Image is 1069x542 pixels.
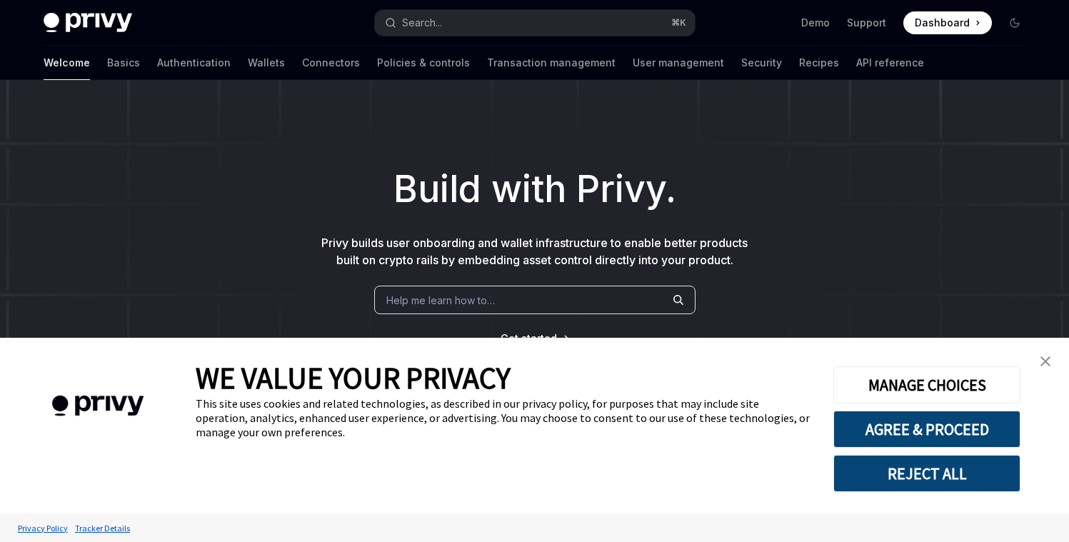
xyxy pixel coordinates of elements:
[1003,11,1026,34] button: Toggle dark mode
[915,16,970,30] span: Dashboard
[157,46,231,80] a: Authentication
[302,46,360,80] a: Connectors
[196,396,812,439] div: This site uses cookies and related technologies, as described in our privacy policy, for purposes...
[386,293,495,308] span: Help me learn how to…
[14,516,71,541] a: Privacy Policy
[833,366,1020,403] button: MANAGE CHOICES
[1031,347,1060,376] a: close banner
[801,16,830,30] a: Demo
[44,46,90,80] a: Welcome
[799,46,839,80] a: Recipes
[377,46,470,80] a: Policies & controls
[21,375,174,437] img: company logo
[833,411,1020,448] button: AGREE & PROCEED
[833,455,1020,492] button: REJECT ALL
[196,359,511,396] span: WE VALUE YOUR PRIVACY
[903,11,992,34] a: Dashboard
[248,46,285,80] a: Wallets
[1040,356,1050,366] img: close banner
[71,516,134,541] a: Tracker Details
[107,46,140,80] a: Basics
[375,10,695,36] button: Search...⌘K
[402,14,442,31] div: Search...
[847,16,886,30] a: Support
[671,17,686,29] span: ⌘ K
[501,331,557,346] a: Get started
[44,13,132,33] img: dark logo
[23,161,1046,217] h1: Build with Privy.
[741,46,782,80] a: Security
[633,46,724,80] a: User management
[501,332,557,344] span: Get started
[856,46,924,80] a: API reference
[321,236,748,267] span: Privy builds user onboarding and wallet infrastructure to enable better products built on crypto ...
[487,46,616,80] a: Transaction management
